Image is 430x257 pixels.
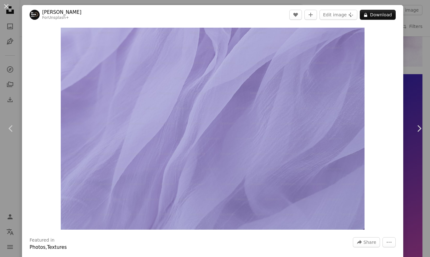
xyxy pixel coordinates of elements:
button: Edit image [320,10,357,20]
img: a close up of a purple sheer fabric [61,28,365,230]
a: Unsplash+ [48,15,69,20]
a: [PERSON_NAME] [42,9,82,15]
span: Share [364,238,376,247]
a: Next [408,98,430,159]
div: For [42,15,82,20]
button: Like [289,10,302,20]
span: , [46,244,47,250]
a: Textures [47,244,67,250]
button: Share this image [353,237,380,247]
a: Photos [30,244,46,250]
h3: Featured in [30,237,54,243]
button: Download [360,10,396,20]
button: More Actions [382,237,396,247]
img: Go to Karolina Grabowska's profile [30,10,40,20]
button: Add to Collection [304,10,317,20]
button: Zoom in on this image [61,28,365,230]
